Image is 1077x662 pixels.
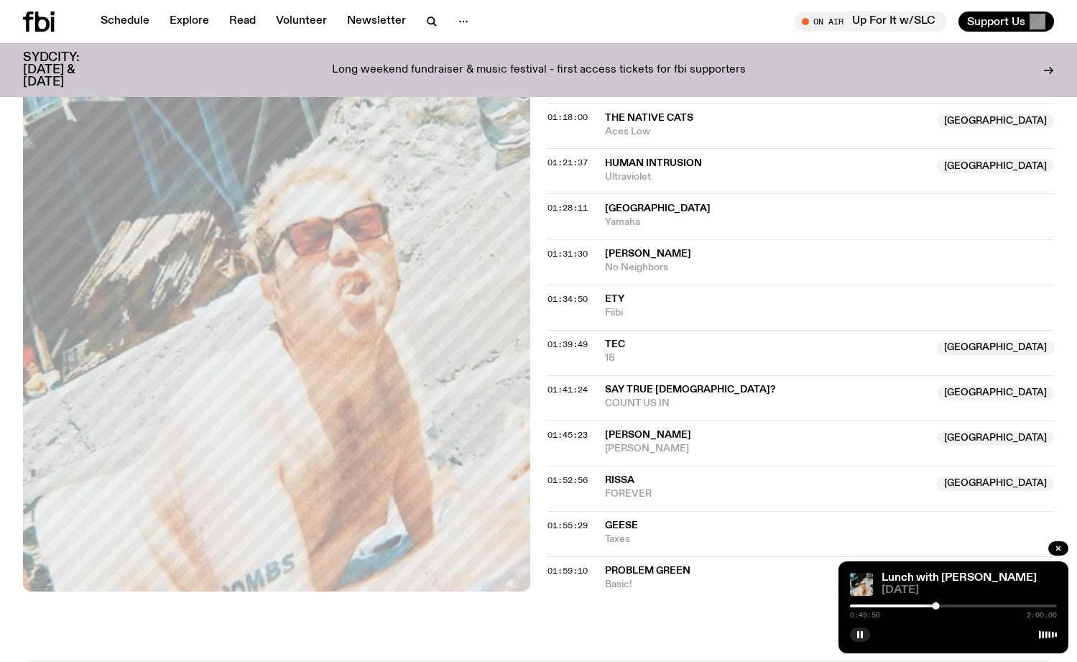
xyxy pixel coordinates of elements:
[547,567,588,575] button: 01:59:10
[937,431,1054,446] span: [GEOGRAPHIC_DATA]
[547,204,588,212] button: 01:28:11
[547,477,588,484] button: 01:52:56
[605,578,929,592] span: Basic!
[332,64,746,77] p: Long weekend fundraiser & music festival - first access tickets for fbi supporters
[605,351,929,365] span: 18
[967,15,1025,28] span: Support Us
[605,203,711,213] span: [GEOGRAPHIC_DATA]
[605,170,929,184] span: Ultraviolet
[547,386,588,394] button: 01:41:24
[547,474,588,486] span: 01:52:56
[605,520,638,530] span: Geese
[937,477,1054,491] span: [GEOGRAPHIC_DATA]
[547,295,588,303] button: 01:34:50
[547,248,588,259] span: 01:31:30
[795,12,947,32] button: On AirUp For It w/SLC
[937,114,1054,128] span: [GEOGRAPHIC_DATA]
[850,612,880,619] span: 0:49:50
[547,565,588,576] span: 01:59:10
[547,384,588,395] span: 01:41:24
[605,566,690,576] span: Problem Green
[547,114,588,121] button: 01:18:00
[605,216,1055,229] span: Yamaha
[547,293,588,305] span: 01:34:50
[605,475,634,485] span: RISSA
[882,585,1057,596] span: [DATE]
[605,385,775,395] span: Say True [DEMOGRAPHIC_DATA]?
[605,125,929,139] span: Aces Low
[547,522,588,530] button: 01:55:29
[605,339,625,349] span: Tec
[605,533,1055,546] span: Taxes
[605,397,929,410] span: COUNT US IN
[547,341,588,349] button: 01:39:49
[547,250,588,258] button: 01:31:30
[937,341,1054,355] span: [GEOGRAPHIC_DATA]
[547,111,588,123] span: 01:18:00
[605,442,929,456] span: [PERSON_NAME]
[605,294,624,304] span: Ety
[547,431,588,439] button: 01:45:23
[92,12,158,32] a: Schedule
[547,202,588,213] span: 01:28:11
[937,159,1054,173] span: [GEOGRAPHIC_DATA]
[547,157,588,168] span: 01:21:37
[605,487,929,501] span: FOREVER
[547,429,588,441] span: 01:45:23
[547,520,588,531] span: 01:55:29
[221,12,264,32] a: Read
[605,249,691,259] span: [PERSON_NAME]
[605,306,1055,320] span: Fiibi
[882,572,1037,584] a: Lunch with [PERSON_NAME]
[605,430,691,440] span: [PERSON_NAME]
[338,12,415,32] a: Newsletter
[547,339,588,350] span: 01:39:49
[605,261,1055,275] span: No Neighbors
[958,12,1054,32] button: Support Us
[267,12,336,32] a: Volunteer
[161,12,218,32] a: Explore
[547,159,588,167] button: 01:21:37
[23,52,115,88] h3: SYDCITY: [DATE] & [DATE]
[937,386,1054,400] span: [GEOGRAPHIC_DATA]
[1027,612,1057,619] span: 2:00:00
[605,158,702,168] span: Human Intrusion
[605,113,693,123] span: The Native Cats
